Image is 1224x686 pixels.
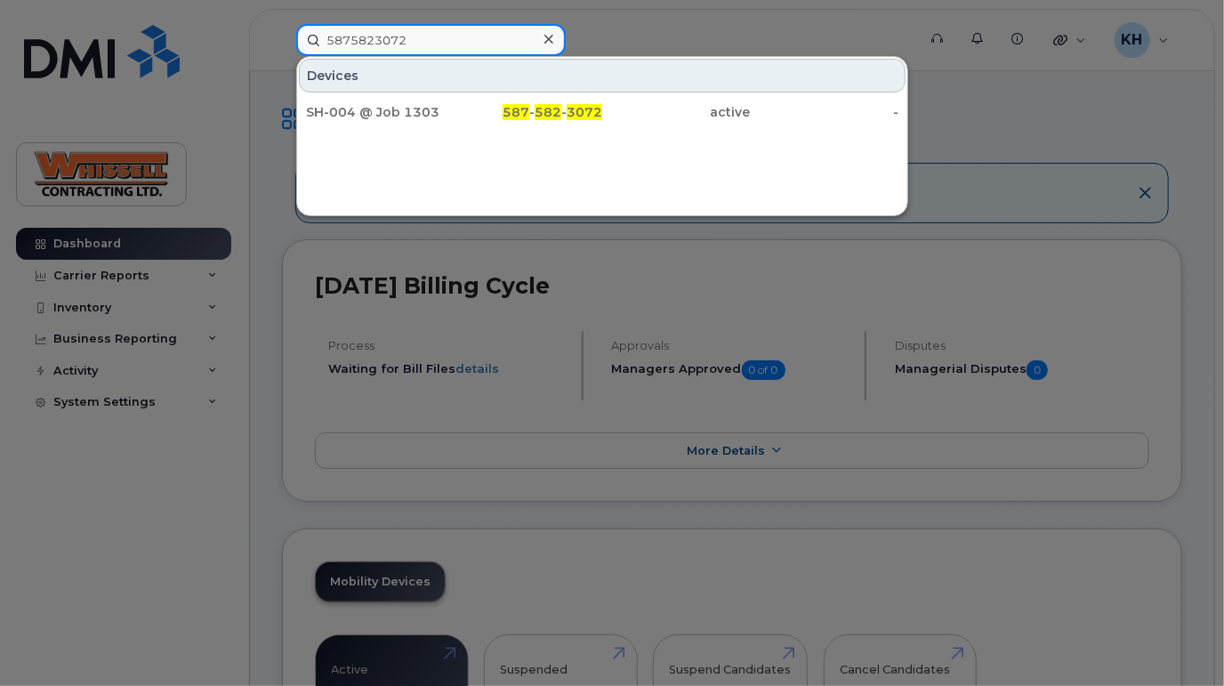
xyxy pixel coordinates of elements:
[503,104,529,120] span: 587
[306,103,455,121] div: SH-004 @ Job 1303
[299,59,906,93] div: Devices
[455,103,603,121] div: - -
[751,103,899,121] div: -
[567,104,602,120] span: 3072
[535,104,561,120] span: 582
[602,103,751,121] div: active
[299,96,906,128] a: SH-004 @ Job 1303587-582-3072active-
